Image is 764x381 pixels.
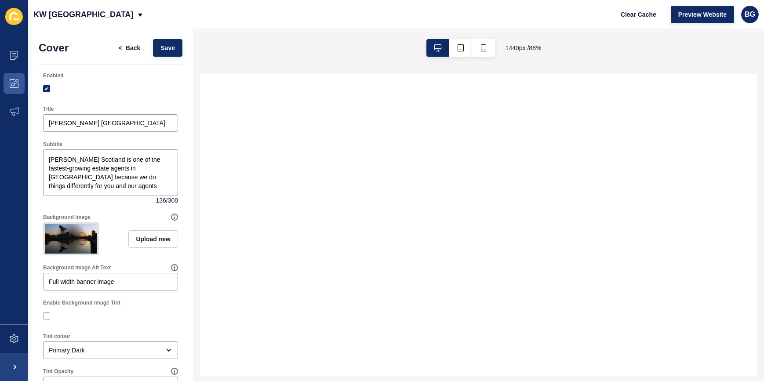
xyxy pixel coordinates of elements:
[613,6,664,23] button: Clear Cache
[160,44,175,52] span: Save
[43,299,120,306] label: Enable Background Image Tint
[621,10,656,19] span: Clear Cache
[43,264,111,271] label: Background Image Alt Text
[153,39,182,57] button: Save
[45,224,97,254] img: 2dfeab34910867bd7e4e681585a33052.png
[678,10,727,19] span: Preview Website
[39,42,69,54] h1: Cover
[43,214,91,221] label: Background Image
[43,341,178,359] div: open menu
[43,368,73,375] label: Tint Opacity
[43,105,54,112] label: Title
[671,6,734,23] button: Preview Website
[43,333,70,340] label: Tint colour
[44,151,177,195] textarea: [PERSON_NAME] Scotland is one of the fastest-growing estate agents in [GEOGRAPHIC_DATA] because w...
[111,39,148,57] button: <Back
[136,235,171,243] span: Upload new
[119,44,122,52] span: <
[156,196,166,205] span: 136
[33,4,133,25] p: KW [GEOGRAPHIC_DATA]
[43,72,64,79] label: Enabled
[43,141,62,148] label: Subtitle
[168,196,178,205] span: 300
[745,10,755,19] span: BG
[506,44,542,52] span: 1440 px / 88 %
[166,196,168,205] span: /
[128,230,178,248] button: Upload new
[126,44,140,52] span: Back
